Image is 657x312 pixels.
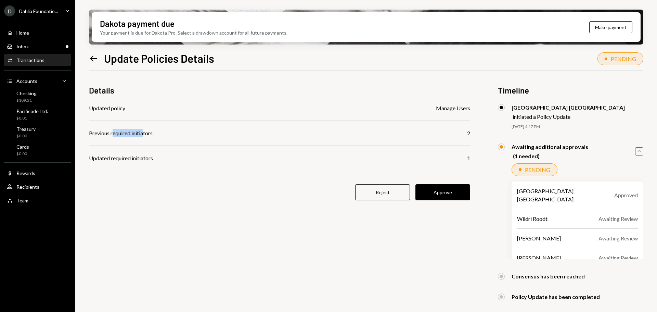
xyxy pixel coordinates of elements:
[512,104,625,111] div: [GEOGRAPHIC_DATA] [GEOGRAPHIC_DATA]
[16,78,37,84] div: Accounts
[100,18,175,29] div: Dakota payment due
[598,215,638,223] div: Awaiting Review
[589,21,632,33] button: Make payment
[4,26,71,39] a: Home
[614,191,638,199] div: Approved
[89,85,114,96] h3: Details
[517,234,561,242] div: [PERSON_NAME]
[4,40,71,52] a: Inbox
[4,54,71,66] a: Transactions
[436,104,470,112] div: Manage Users
[598,254,638,262] div: Awaiting Review
[512,294,600,300] div: Policy Update has been completed
[89,129,153,137] div: Previous required initiators
[4,106,71,123] a: Pacificode Ltd.$0.01
[467,154,470,162] div: 1
[4,180,71,193] a: Recipients
[16,90,37,96] div: Checking
[415,184,470,200] button: Approve
[16,170,35,176] div: Rewards
[513,113,625,120] div: initiated a Policy Update
[512,124,643,130] div: [DATE] 4:17 PM
[517,215,547,223] div: Wildri Roodt
[517,254,561,262] div: [PERSON_NAME]
[89,154,153,162] div: Updated required initiators
[100,29,287,36] div: Your payment is due for Dakota Pro. Select a drawdown account for all future payments.
[4,88,71,105] a: Checking$109.31
[104,51,214,65] h1: Update Policies Details
[16,30,29,36] div: Home
[16,151,29,157] div: $0.00
[16,133,36,139] div: $0.00
[16,43,29,49] div: Inbox
[611,55,636,62] div: PENDING
[4,124,71,140] a: Treasury$0.00
[513,153,588,159] div: (1 needed)
[4,167,71,179] a: Rewards
[355,184,410,200] button: Reject
[4,75,71,87] a: Accounts
[512,273,585,279] div: Consensus has been reached
[16,98,37,103] div: $109.31
[598,234,638,242] div: Awaiting Review
[89,104,125,112] div: Updated policy
[467,129,470,137] div: 2
[19,8,58,14] div: Dahlia Foundatio...
[4,194,71,207] a: Team
[512,143,588,150] div: Awaiting additional approvals
[498,85,643,96] h3: Timeline
[16,198,28,203] div: Team
[517,187,609,203] div: [GEOGRAPHIC_DATA] [GEOGRAPHIC_DATA]
[16,108,48,114] div: Pacificode Ltd.
[525,166,550,173] div: PENDING
[16,184,39,190] div: Recipients
[16,126,36,132] div: Treasury
[4,5,15,16] div: D
[4,142,71,158] a: Cards$0.00
[16,144,29,150] div: Cards
[16,57,44,63] div: Transactions
[16,115,48,121] div: $0.01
